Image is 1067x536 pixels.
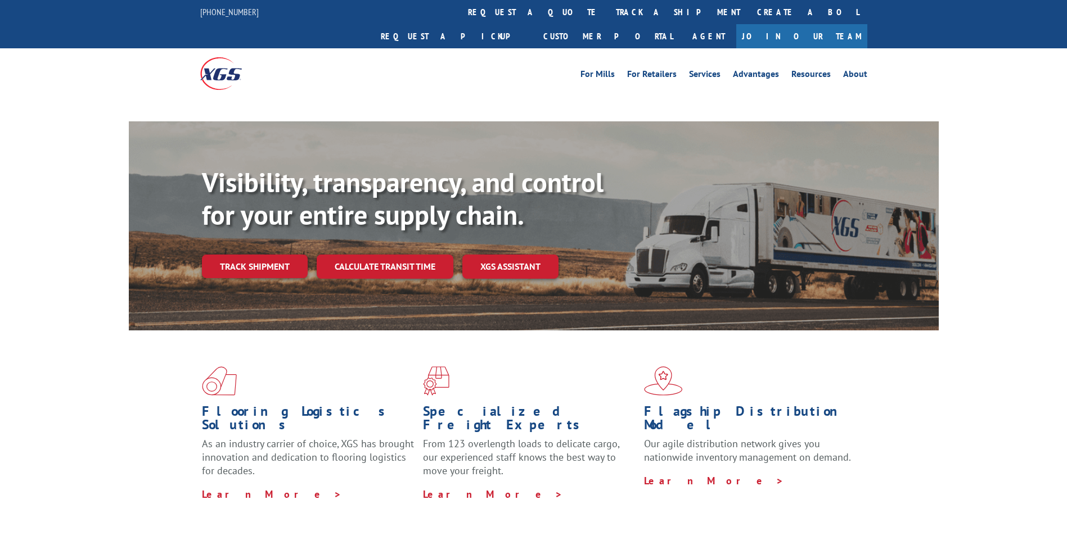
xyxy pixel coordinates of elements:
a: Request a pickup [372,24,535,48]
h1: Specialized Freight Experts [423,405,636,437]
a: Learn More > [423,488,563,501]
a: XGS ASSISTANT [462,255,559,279]
a: Agent [681,24,736,48]
a: For Mills [580,70,615,82]
b: Visibility, transparency, and control for your entire supply chain. [202,165,604,232]
a: Resources [791,70,831,82]
img: xgs-icon-total-supply-chain-intelligence-red [202,366,237,396]
a: Customer Portal [535,24,681,48]
a: Calculate transit time [317,255,453,279]
h1: Flagship Distribution Model [644,405,857,437]
a: About [843,70,867,82]
a: Track shipment [202,255,308,278]
a: [PHONE_NUMBER] [200,6,259,17]
a: For Retailers [627,70,677,82]
a: Services [689,70,721,82]
span: As an industry carrier of choice, XGS has brought innovation and dedication to flooring logistics... [202,437,414,477]
img: xgs-icon-focused-on-flooring-red [423,366,449,396]
a: Advantages [733,70,779,82]
span: Our agile distribution network gives you nationwide inventory management on demand. [644,437,851,464]
a: Learn More > [644,474,784,487]
h1: Flooring Logistics Solutions [202,405,415,437]
p: From 123 overlength loads to delicate cargo, our experienced staff knows the best way to move you... [423,437,636,487]
a: Join Our Team [736,24,867,48]
img: xgs-icon-flagship-distribution-model-red [644,366,683,396]
a: Learn More > [202,488,342,501]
